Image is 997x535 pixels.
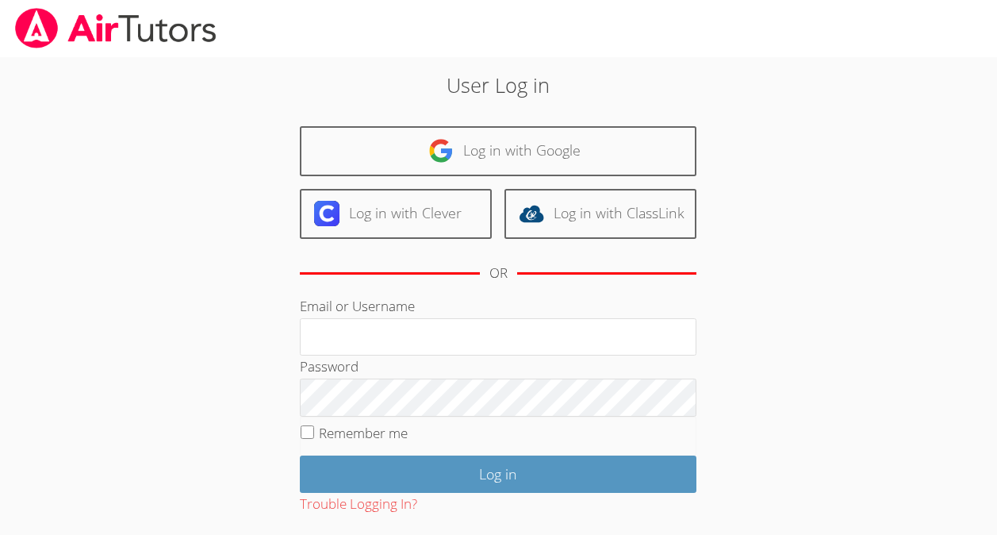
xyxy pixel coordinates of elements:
a: Log in with ClassLink [504,189,696,239]
h2: User Log in [229,70,768,100]
a: Log in with Google [300,126,696,176]
img: classlink-logo-d6bb404cc1216ec64c9a2012d9dc4662098be43eaf13dc465df04b49fa7ab582.svg [519,201,544,226]
div: OR [489,262,508,285]
label: Email or Username [300,297,415,315]
a: Log in with Clever [300,189,492,239]
label: Password [300,357,359,375]
input: Log in [300,456,696,493]
button: Trouble Logging In? [300,493,417,516]
img: airtutors_banner-c4298cdbf04f3fff15de1276eac7730deb9818008684d7c2e4769d2f7ddbe033.png [13,8,218,48]
label: Remember me [319,424,408,442]
img: clever-logo-6eab21bc6e7a338710f1a6ff85c0baf02591cd810cc4098c63d3a4b26e2feb20.svg [314,201,339,226]
img: google-logo-50288ca7cdecda66e5e0955fdab243c47b7ad437acaf1139b6f446037453330a.svg [428,138,454,164]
